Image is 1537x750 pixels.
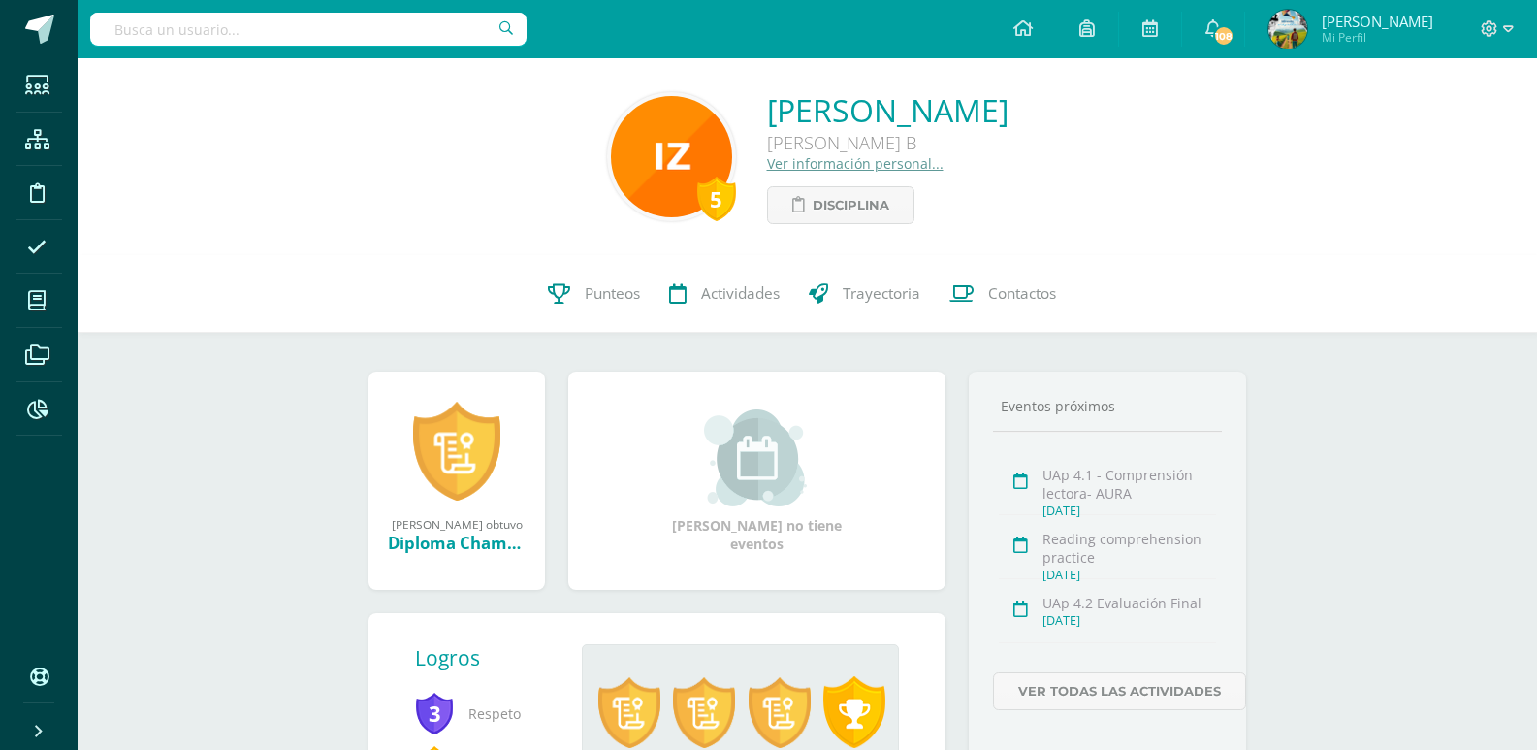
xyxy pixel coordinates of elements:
[1322,29,1433,46] span: Mi Perfil
[1042,530,1216,567] div: Reading comprehension practice
[1213,25,1234,47] span: 108
[660,409,854,553] div: [PERSON_NAME] no tiene eventos
[1042,503,1216,519] div: [DATE]
[813,187,889,223] span: Disciplina
[611,96,732,217] img: 6ef9c17e1b0d2dae15df351ae485cb57.png
[704,409,810,506] img: event_small.png
[415,644,566,671] div: Logros
[415,691,454,735] span: 3
[1042,567,1216,583] div: [DATE]
[1042,612,1216,629] div: [DATE]
[585,283,640,304] span: Punteos
[533,255,655,333] a: Punteos
[1268,10,1307,49] img: 68dc05d322f312bf24d9602efa4c3a00.png
[993,672,1246,710] a: Ver todas las actividades
[993,397,1222,415] div: Eventos próximos
[90,13,527,46] input: Busca un usuario...
[415,687,551,740] span: Respeto
[767,186,914,224] a: Disciplina
[935,255,1071,333] a: Contactos
[388,532,526,554] div: Diploma Champagnat
[655,255,794,333] a: Actividades
[794,255,935,333] a: Trayectoria
[767,154,944,173] a: Ver información personal...
[1042,466,1216,503] div: UAp 4.1 - Comprensión lectora- AURA
[843,283,920,304] span: Trayectoria
[767,89,1009,131] a: [PERSON_NAME]
[388,516,526,532] div: [PERSON_NAME] obtuvo
[988,283,1056,304] span: Contactos
[1042,594,1216,612] div: UAp 4.2 Evaluación Final
[697,177,736,221] div: 5
[767,131,1009,154] div: [PERSON_NAME] B
[1322,12,1433,31] span: [PERSON_NAME]
[701,283,780,304] span: Actividades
